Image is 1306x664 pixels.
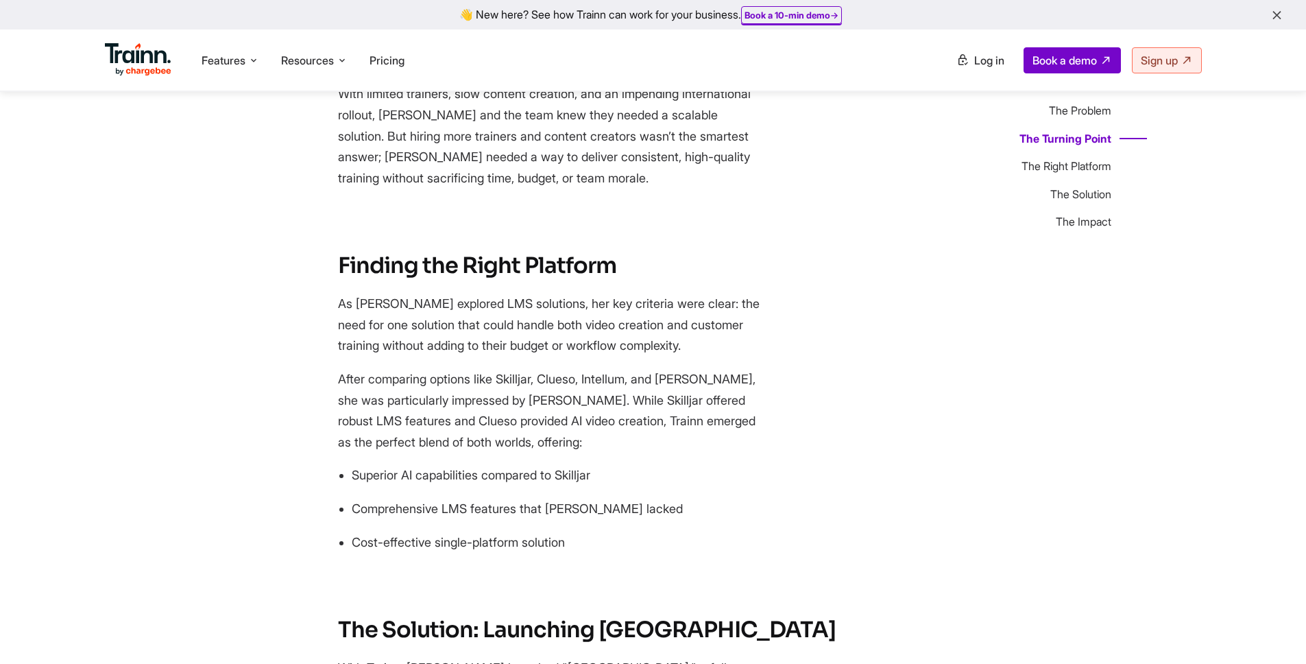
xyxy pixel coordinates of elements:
[1019,103,1147,118] li: The Problem
[338,369,763,453] p: After comparing options like Skilljar, Clueso, Intellum, and [PERSON_NAME], she was particularly ...
[1019,130,1147,145] li: The Turning Point
[1141,54,1178,67] span: Sign up
[1132,47,1202,73] a: Sign up
[8,8,1298,21] div: 👋 New here? See how Trainn can work for your business.
[1019,186,1147,201] li: The Solution
[105,43,172,76] img: Trainn Logo
[281,53,334,68] span: Resources
[352,532,777,554] p: Cost-effective single-platform solution
[338,615,900,645] h2: The Solution: Launching [GEOGRAPHIC_DATA]
[948,48,1013,73] a: Log in
[352,465,777,486] p: Superior AI capabilities compared to Skilljar
[352,499,777,520] p: Comprehensive LMS features that [PERSON_NAME] lacked
[1019,214,1147,229] li: The Impact
[1237,598,1306,664] iframe: Chat Widget
[370,54,404,67] a: Pricing
[338,250,900,281] h2: Finding the Right Platform
[1032,54,1097,67] span: Book a demo
[202,53,245,68] span: Features
[1024,47,1121,73] a: Book a demo
[1019,158,1147,174] li: The Right Platform
[974,54,1004,67] span: Log in
[745,10,830,21] b: Book a 10-min demo
[338,294,763,357] p: As [PERSON_NAME] explored LMS solutions, her key criteria were clear: the need for one solution t...
[338,84,763,189] p: With limited trainers, slow content creation, and an impending international rollout, [PERSON_NAM...
[745,10,838,21] a: Book a 10-min demo→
